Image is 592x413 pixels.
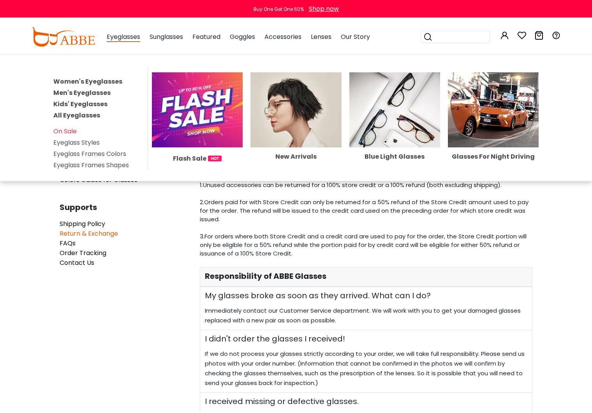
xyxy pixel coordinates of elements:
div: Glasses For Night Driving [448,154,539,160]
span: Supports [60,203,200,211]
span: Sunglasses [150,32,183,41]
a: Flash Sale [152,105,243,163]
a: Contact Us [60,258,94,267]
div: Blue Light Glasses [349,154,440,160]
div: New Arrivals [250,154,341,160]
img: abbeglasses.com [31,27,95,47]
img: 1724998894317IetNH.gif [208,156,222,161]
span: Goggles [230,32,255,41]
span: I didn't order the glasses I received! [205,335,527,343]
a: All Eyeglasses [53,111,100,120]
a: Glasses For Night Driving [448,105,539,160]
span: Eyeglasses [107,32,140,42]
img: Blue Light Glasses [349,72,440,147]
span: Lenses [311,32,331,41]
span: Our Story [341,32,370,41]
a: Men's Eyeglasses [53,88,111,97]
img: Glasses For Night Driving [448,72,539,147]
a: Shop now [305,4,339,13]
a: New Arrivals [250,105,341,160]
a: Eyeglass Styles [53,138,100,147]
a: Return & Exchange [60,229,118,238]
span: I received missing or defective glasses. [205,397,527,405]
a: Kids' Eyeglasses [53,100,107,108]
span: If we do not process your glasses strictly according to your order, we will take full responsibil... [205,349,527,388]
a: Blue Light Glasses [349,105,440,160]
a: Shipping Policy [60,219,105,228]
span: Immediately contact our Customer Service department. We will work with you to get your damaged gl... [205,306,527,325]
span: My glasses broke as soon as they arrived. What can I do? [205,292,527,299]
a: On Sale [53,127,77,136]
span: Accessories [264,32,301,41]
a: Eyeglass Frames Shapes [53,161,129,170]
span: Featured [192,32,220,41]
span: Flash Sale [173,154,206,163]
div: Shop now [309,4,339,14]
img: Flash Sale [152,72,243,147]
span: Responsibility of ABBE Glasses [205,271,326,282]
img: New Arrivals [250,72,341,147]
div: Buy One Get One 50% [254,6,304,13]
a: Eyeglass Frames Colors [53,149,126,158]
a: Women's Eyeglasses [53,77,122,86]
a: Order Tracking [60,248,106,257]
a: FAQs [60,239,76,248]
